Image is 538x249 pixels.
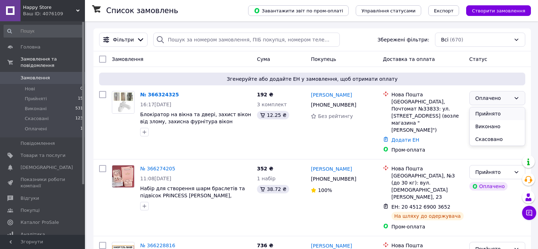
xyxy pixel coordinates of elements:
[472,8,525,13] span: Створити замовлення
[391,146,464,153] div: Пром-оплата
[102,75,522,83] span: Згенеруйте або додайте ЕН у замовлення, щоб отримати оплату
[112,165,134,188] a: Фото товару
[112,56,143,62] span: Замовлення
[78,96,83,102] span: 15
[25,96,47,102] span: Прийняті
[153,33,339,47] input: Пошук за номером замовлення, ПІБ покупця, номером телефону, Email, номером накладної
[469,182,508,191] div: Оплачено
[140,186,245,205] a: Набір для створення шарм браслетів та підвісок PRINCESS [PERSON_NAME], дитяча біжутерія PRINCESS
[311,165,352,172] a: [PERSON_NAME]
[140,102,171,107] span: 16:17[DATE]
[257,102,287,107] span: 3 комплект
[469,56,487,62] span: Статус
[318,113,353,119] span: Без рейтингу
[522,206,536,220] button: Чат з покупцем
[254,7,343,14] span: Завантажити звіт по пром-оплаті
[21,44,40,50] span: Головна
[318,187,332,193] span: 100%
[21,140,55,147] span: Повідомлення
[257,111,289,119] div: 12.25 ₴
[434,8,454,13] span: Експорт
[361,8,416,13] span: Управління статусами
[113,36,134,43] span: Фільтри
[112,92,134,113] img: Фото товару
[391,172,464,200] div: [GEOGRAPHIC_DATA], №3 (до 30 кг): вул. [DEMOGRAPHIC_DATA] [PERSON_NAME], 23
[391,165,464,172] div: Нова Пошта
[309,174,357,184] div: [PHONE_NUMBER]
[391,223,464,230] div: Пром-оплата
[391,204,451,210] span: ЕН: 20 4512 6900 3652
[140,176,171,181] span: 11:08[DATE]
[140,243,175,248] a: № 366228816
[80,126,83,132] span: 1
[475,94,511,102] div: Оплачено
[21,219,59,226] span: Каталог ProSale
[75,106,83,112] span: 531
[257,166,273,171] span: 352 ₴
[25,115,49,122] span: Скасовані
[391,91,464,98] div: Нова Пошта
[257,92,273,97] span: 192 ₴
[378,36,429,43] span: Збережені фільтри:
[391,137,419,143] a: Додати ЕН
[140,92,179,97] a: № 366324325
[140,166,175,171] a: № 366274205
[21,56,85,69] span: Замовлення та повідомлення
[21,152,65,159] span: Товари та послуги
[21,231,45,238] span: Аналітика
[112,91,134,114] a: Фото товару
[75,115,83,122] span: 123
[391,242,464,249] div: Нова Пошта
[470,133,525,146] li: Скасовано
[257,56,270,62] span: Cума
[80,86,83,92] span: 0
[21,75,50,81] span: Замовлення
[21,195,39,202] span: Відгуки
[257,185,289,193] div: 38.72 ₴
[309,100,357,110] div: [PHONE_NUMBER]
[475,168,511,176] div: Прийнято
[383,56,435,62] span: Доставка та оплата
[311,91,352,98] a: [PERSON_NAME]
[470,107,525,120] li: Прийнято
[356,5,421,16] button: Управління статусами
[391,212,464,220] div: На шляху до одержувача
[470,120,525,133] li: Виконано
[441,36,448,43] span: Всі
[112,165,134,187] img: Фото товару
[25,126,47,132] span: Оплачені
[428,5,459,16] button: Експорт
[23,4,76,11] span: Happy Store
[21,176,65,189] span: Показники роботи компанії
[257,176,276,181] span: 1 набір
[311,56,336,62] span: Покупець
[140,112,251,124] a: Блокіратор на вікна та двері, захист вікон від злому, захисна фурнітура вікон
[459,7,531,13] a: Створити замовлення
[25,86,35,92] span: Нові
[248,5,349,16] button: Завантажити звіт по пром-оплаті
[4,25,84,38] input: Пошук
[21,207,40,214] span: Покупці
[466,5,531,16] button: Створити замовлення
[257,243,273,248] span: 736 ₴
[106,6,178,15] h1: Список замовлень
[25,106,47,112] span: Виконані
[391,98,464,134] div: [GEOGRAPHIC_DATA], Почтомат №33833: ул. [STREET_ADDRESS] (возле магазина "[PERSON_NAME]")
[21,164,73,171] span: [DEMOGRAPHIC_DATA]
[450,37,463,43] span: (670)
[23,11,85,17] div: Ваш ID: 4076109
